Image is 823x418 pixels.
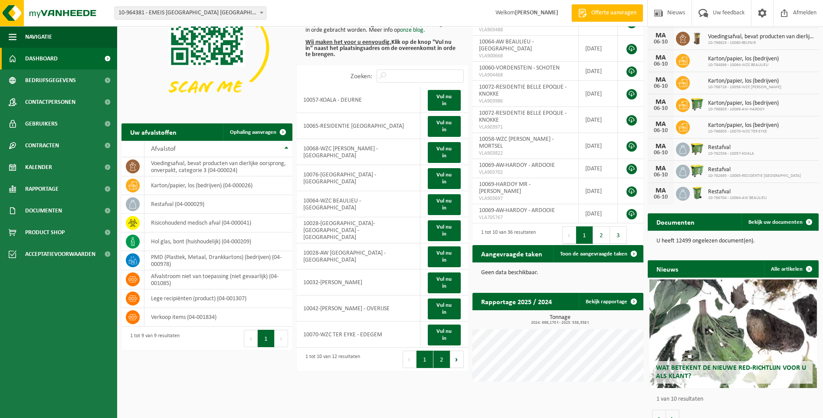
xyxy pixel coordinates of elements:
[652,83,669,90] div: 06-10
[144,214,292,232] td: risicohoudend medisch afval (04-000041)
[297,113,420,139] td: 10065-RESIDENTIE [GEOGRAPHIC_DATA]
[428,142,461,163] a: Vul nu in
[652,128,669,134] div: 06-10
[25,91,75,113] span: Contactpersonen
[144,195,292,214] td: restafval (04-000029)
[690,97,705,112] img: WB-0770-HPE-GN-50
[652,39,669,45] div: 06-10
[479,84,567,97] span: 10072-RESIDENTIE BELLE EPOQUE - KNOKKE
[652,76,669,83] div: MA
[297,269,420,295] td: 10032-[PERSON_NAME]
[690,141,705,156] img: WB-1100-HPE-GN-51
[652,165,669,172] div: MA
[297,295,420,322] td: 10042-[PERSON_NAME] - OVERIJSE
[652,99,669,106] div: MA
[579,159,618,178] td: [DATE]
[708,144,754,151] span: Restafval
[477,226,536,262] div: 1 tot 10 van 36 resultaten
[515,10,558,16] strong: [PERSON_NAME]
[479,124,572,131] span: VLA903971
[593,226,610,244] button: 2
[479,98,572,105] span: VLA903986
[428,246,461,267] a: Vul nu in
[151,146,176,153] span: Afvalstof
[708,40,814,46] span: 10-798825 - 10080-BELFAIR
[230,129,276,135] span: Ophaling aanvragen
[144,289,292,308] td: lege recipiënten (product) (04-001307)
[144,157,292,176] td: voedingsafval, bevat producten van dierlijke oorsprong, onverpakt, categorie 3 (04-000024)
[479,72,572,79] span: VLA904468
[433,351,450,368] button: 2
[708,122,779,129] span: Karton/papier, los (bedrijven)
[479,162,555,169] span: 10069-AW-HARDOY - ARDOOIE
[297,243,420,269] td: 10028-AW [GEOGRAPHIC_DATA] - [GEOGRAPHIC_DATA]
[560,251,627,257] span: Toon de aangevraagde taken
[275,330,288,347] button: Next
[748,219,803,225] span: Bekijk uw documenten
[649,279,817,388] a: Wat betekent de nieuwe RED-richtlijn voor u als klant?
[25,222,65,243] span: Product Shop
[258,330,275,347] button: 1
[652,150,669,156] div: 06-10
[652,32,669,39] div: MA
[479,136,554,149] span: 10058-WZC [PERSON_NAME] - MORTSEL
[428,168,461,189] a: Vul nu in
[25,135,59,156] span: Contracten
[708,78,781,85] span: Karton/papier, los (bedrijven)
[121,123,185,140] h2: Uw afvalstoffen
[579,36,618,62] td: [DATE]
[479,214,572,221] span: VLA705767
[479,207,555,214] span: 10069-AW-HARDOY - ARDOOIE
[479,150,572,157] span: VLA903822
[244,330,258,347] button: Previous
[690,186,705,200] img: WB-0240-HPE-GN-50
[576,226,593,244] button: 1
[708,100,779,107] span: Karton/papier, los (bedrijven)
[477,321,643,325] span: 2024: 698,170 t - 2025: 538,358 t
[690,163,705,178] img: WB-0660-HPE-GN-50
[708,129,779,134] span: 10-798805 - 10070-WZC TER EYKE
[428,272,461,293] a: Vul nu in
[25,26,52,48] span: Navigatie
[450,351,464,368] button: Next
[25,48,58,70] span: Dashboard
[25,178,59,200] span: Rapportage
[579,293,643,310] a: Bekijk rapportage
[305,39,456,58] b: Klik op de knop "Vul nu in" naast het plaatsingsadres om de overeenkomst in orde te brengen.
[610,226,627,244] button: 3
[25,243,95,265] span: Acceptatievoorwaarden
[648,213,703,230] h2: Documenten
[400,27,425,33] a: onze blog.
[579,62,618,81] td: [DATE]
[708,189,767,196] span: Restafval
[652,194,669,200] div: 06-10
[579,81,618,107] td: [DATE]
[297,191,420,217] td: 10064-WZC BEAULIEU - [GEOGRAPHIC_DATA]
[656,396,814,402] p: 1 van 10 resultaten
[297,87,420,113] td: 10057-KOALA - DEURNE
[579,178,618,204] td: [DATE]
[652,187,669,194] div: MA
[579,107,618,133] td: [DATE]
[589,9,639,17] span: Offerte aanvragen
[479,65,560,71] span: 10060-VORDENSTEIN - SCHOTEN
[428,325,461,345] a: Vul nu in
[708,63,779,68] span: 10-784896 - 10064-WZC BEAULIEU
[708,173,801,179] span: 10-782695 - 10065-RESIDENTIE [GEOGRAPHIC_DATA]
[477,315,643,325] h3: Tonnage
[25,200,62,222] span: Documenten
[481,270,635,276] p: Geen data beschikbaar.
[479,181,531,195] span: 10069-HARDOY MR - [PERSON_NAME]
[479,195,572,202] span: VLA903697
[144,308,292,327] td: verkoop items (04-001834)
[579,133,618,159] td: [DATE]
[708,33,814,40] span: Voedingsafval, bevat producten van dierlijke oorsprong, onverpakt, categorie 3
[652,54,669,61] div: MA
[652,61,669,67] div: 06-10
[297,139,420,165] td: 10068-WZC [PERSON_NAME] - [GEOGRAPHIC_DATA]
[428,299,461,319] a: Vul nu in
[708,107,779,112] span: 10-798803 - 10069-AW-HARDOY
[708,85,781,90] span: 10-798726 - 10058-WZC [PERSON_NAME]
[416,351,433,368] button: 1
[741,213,818,231] a: Bekijk uw documenten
